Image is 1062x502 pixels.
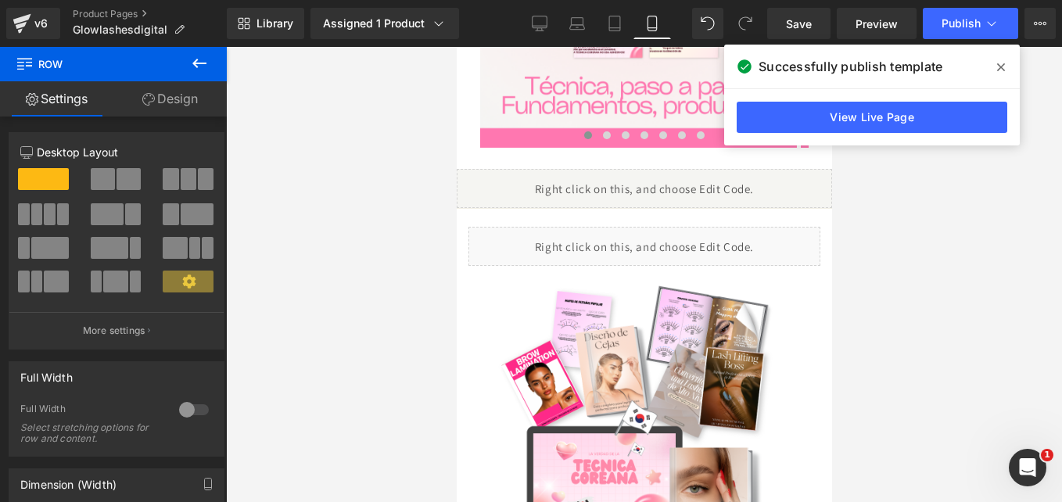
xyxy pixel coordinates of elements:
[730,8,761,39] button: Redo
[1009,449,1046,486] iframe: Intercom live chat
[227,8,304,39] a: New Library
[16,47,172,81] span: Row
[20,403,163,419] div: Full Width
[31,13,51,34] div: v6
[73,8,227,20] a: Product Pages
[521,8,558,39] a: Desktop
[323,16,447,31] div: Assigned 1 Product
[9,312,224,349] button: More settings
[1041,449,1053,461] span: 1
[1024,8,1056,39] button: More
[923,8,1018,39] button: Publish
[20,469,117,491] div: Dimension (Width)
[856,16,898,32] span: Preview
[6,8,60,39] a: v6
[942,17,981,30] span: Publish
[633,8,671,39] a: Mobile
[20,144,213,160] p: Desktop Layout
[596,8,633,39] a: Tablet
[257,16,293,30] span: Library
[837,8,917,39] a: Preview
[759,57,942,76] span: Successfully publish template
[20,422,161,444] div: Select stretching options for row and content.
[20,362,73,384] div: Full Width
[737,102,1007,133] a: View Live Page
[73,23,167,36] span: Glowlashesdigital
[786,16,812,32] span: Save
[83,324,145,338] p: More settings
[692,8,723,39] button: Undo
[113,81,227,117] a: Design
[558,8,596,39] a: Laptop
